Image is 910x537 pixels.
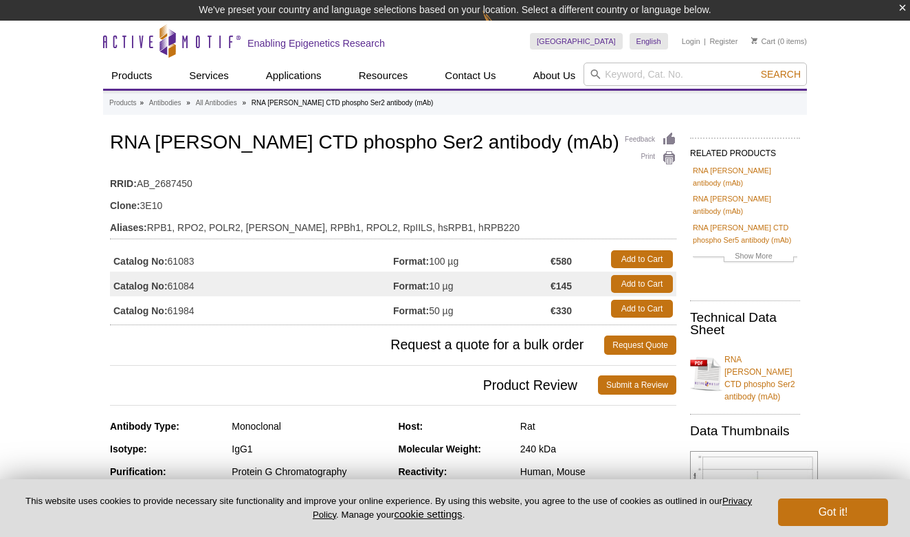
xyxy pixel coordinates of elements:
a: Contact Us [436,63,504,89]
span: Request a quote for a bulk order [110,336,604,355]
li: | [704,33,706,50]
h2: Data Thumbnails [690,425,800,437]
a: Request Quote [604,336,676,355]
h2: Technical Data Sheet [690,311,800,336]
a: Add to Cart [611,275,673,293]
span: Search [761,69,801,80]
div: Human, Mouse [520,465,676,478]
a: Privacy Policy [313,496,752,519]
li: » [242,99,246,107]
strong: €145 [551,280,572,292]
a: Feedback [625,132,676,147]
li: » [140,99,144,107]
a: RNA [PERSON_NAME] antibody (mAb) [693,193,797,217]
td: 100 µg [393,247,551,272]
a: [GEOGRAPHIC_DATA] [530,33,623,50]
a: English [630,33,668,50]
a: About Us [525,63,584,89]
td: 61083 [110,247,393,272]
a: Submit a Review [598,375,676,395]
td: 10 µg [393,272,551,296]
a: All Antibodies [196,97,237,109]
h2: RELATED PRODUCTS [690,138,800,162]
strong: Molecular Weight: [399,443,481,454]
button: Search [757,68,805,80]
strong: Catalog No: [113,280,168,292]
a: Antibodies [149,97,181,109]
td: 3E10 [110,191,676,213]
a: RNA [PERSON_NAME] CTD phospho Ser2 antibody (mAb) [690,345,800,403]
a: RNA [PERSON_NAME] CTD phospho Ser5 antibody (mAb) [693,221,797,246]
strong: RRID: [110,177,137,190]
strong: Antibody Type: [110,421,179,432]
td: 61084 [110,272,393,296]
a: Register [709,36,737,46]
div: IgG1 [232,443,388,455]
a: Add to Cart [611,300,673,318]
strong: Catalog No: [113,255,168,267]
strong: Clone: [110,199,140,212]
strong: €330 [551,305,572,317]
td: 61984 [110,296,393,321]
a: Applications [258,63,330,89]
a: Show More [693,250,797,265]
a: Products [109,97,136,109]
div: Monoclonal [232,420,388,432]
a: Services [181,63,237,89]
td: RPB1, RPO2, POLR2, [PERSON_NAME], RPBh1, RPOL2, RpIILS, hsRPB1, hRPB220 [110,213,676,235]
a: Products [103,63,160,89]
li: » [186,99,190,107]
a: Resources [351,63,417,89]
a: Login [682,36,700,46]
img: Change Here [482,10,519,43]
div: Protein G Chromatography [232,465,388,478]
h1: RNA [PERSON_NAME] CTD phospho Ser2 antibody (mAb) [110,132,676,155]
span: Product Review [110,375,598,395]
li: (0 items) [751,33,807,50]
div: 240 kDa [520,443,676,455]
strong: Reactivity: [399,466,447,477]
a: Print [625,151,676,166]
li: RNA [PERSON_NAME] CTD phospho Ser2 antibody (mAb) [252,99,434,107]
strong: Isotype: [110,443,147,454]
strong: Purification: [110,466,166,477]
div: Rat [520,420,676,432]
a: RNA [PERSON_NAME] antibody (mAb) [693,164,797,189]
button: Got it! [778,498,888,526]
p: This website uses cookies to provide necessary site functionality and improve your online experie... [22,495,755,521]
a: Add to Cart [611,250,673,268]
td: AB_2687450 [110,169,676,191]
button: cookie settings [394,508,462,520]
a: Cart [751,36,775,46]
strong: Catalog No: [113,305,168,317]
strong: Aliases: [110,221,147,234]
h2: Enabling Epigenetics Research [247,37,385,50]
strong: €580 [551,255,572,267]
strong: Host: [399,421,423,432]
strong: Format: [393,255,429,267]
img: Your Cart [751,37,757,44]
input: Keyword, Cat. No. [584,63,807,86]
td: 50 µg [393,296,551,321]
strong: Format: [393,280,429,292]
strong: Format: [393,305,429,317]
